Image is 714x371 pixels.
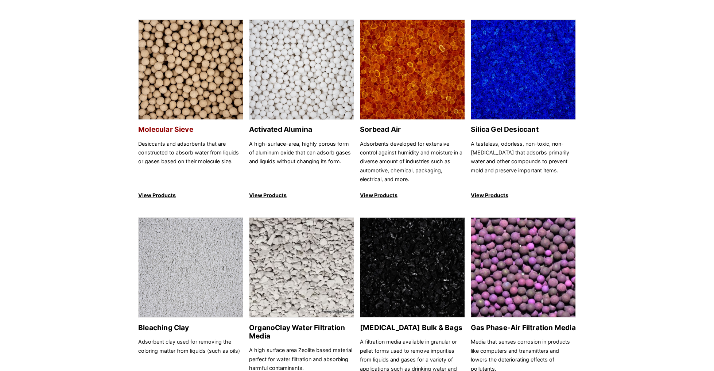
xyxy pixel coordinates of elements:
p: View Products [471,191,576,200]
h2: Activated Alumina [249,125,354,134]
img: Gas Phase-Air Filtration Media [471,218,575,318]
p: Desiccants and adsorbents that are constructed to absorb water from liquids or gases based on the... [138,139,243,184]
p: A high-surface-area, highly porous form of aluminum oxide that can adsorb gases and liquids witho... [249,139,354,184]
img: Bleaching Clay [139,218,243,318]
p: A tasteless, odorless, non-toxic, non-[MEDICAL_DATA] that adsorbs primarily water and other compo... [471,139,576,184]
img: Silica Gel Desiccant [471,20,575,120]
a: Molecular Sieve Molecular Sieve Desiccants and adsorbents that are constructed to absorb water fr... [138,19,243,200]
img: Activated Alumina [249,20,354,120]
h2: Sorbead Air [360,125,465,134]
p: Adsorbents developed for extensive control against humidity and moisture in a diverse amount of i... [360,139,465,184]
h2: OrganoClay Water Filtration Media [249,324,354,340]
h2: Bleaching Clay [138,324,243,332]
h2: Molecular Sieve [138,125,243,134]
img: Molecular Sieve [139,20,243,120]
a: Sorbead Air Sorbead Air Adsorbents developed for extensive control against humidity and moisture ... [360,19,465,200]
p: View Products [360,191,465,200]
p: View Products [138,191,243,200]
h2: Silica Gel Desiccant [471,125,576,134]
img: OrganoClay Water Filtration Media [249,218,354,318]
h2: [MEDICAL_DATA] Bulk & Bags [360,324,465,332]
h2: Gas Phase-Air Filtration Media [471,324,576,332]
img: Sorbead Air [360,20,465,120]
p: View Products [249,191,354,200]
a: Activated Alumina Activated Alumina A high-surface-area, highly porous form of aluminum oxide tha... [249,19,354,200]
a: Silica Gel Desiccant Silica Gel Desiccant A tasteless, odorless, non-toxic, non-[MEDICAL_DATA] th... [471,19,576,200]
img: Activated Carbon Bulk & Bags [360,218,465,318]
